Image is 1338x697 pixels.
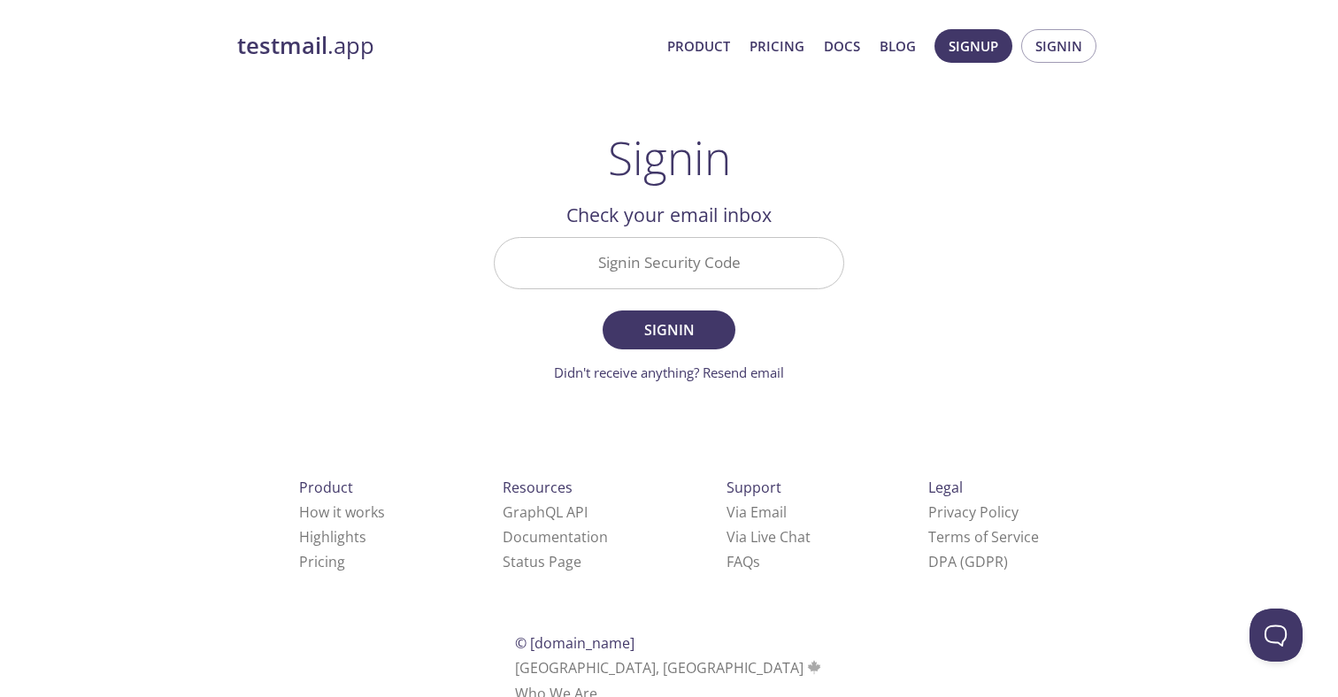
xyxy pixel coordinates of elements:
[299,527,366,547] a: Highlights
[554,364,784,381] a: Didn't receive anything? Resend email
[727,478,781,497] span: Support
[1021,29,1096,63] button: Signin
[515,658,824,678] span: [GEOGRAPHIC_DATA], [GEOGRAPHIC_DATA]
[750,34,804,57] a: Pricing
[753,552,760,571] span: s
[727,527,811,547] a: Via Live Chat
[928,478,963,497] span: Legal
[928,552,1008,571] a: DPA (GDPR)
[1250,609,1303,662] iframe: Help Scout Beacon - Open
[880,34,916,57] a: Blog
[237,30,327,61] strong: testmail
[608,131,731,184] h1: Signin
[727,552,760,571] a: FAQ
[299,552,345,571] a: Pricing
[934,29,1012,63] button: Signup
[237,31,653,61] a: testmail.app
[622,318,716,342] span: Signin
[949,34,998,57] span: Signup
[928,527,1039,547] a: Terms of Service
[515,633,634,653] span: © [DOMAIN_NAME]
[494,200,844,230] h2: Check your email inbox
[299,478,353,497] span: Product
[824,34,860,57] a: Docs
[503,552,581,571] a: Status Page
[503,527,608,547] a: Documentation
[503,478,573,497] span: Resources
[928,502,1019,522] a: Privacy Policy
[727,502,787,522] a: Via Email
[1035,34,1082,57] span: Signin
[667,34,730,57] a: Product
[503,502,588,522] a: GraphQL API
[299,502,385,522] a: How it works
[603,310,735,349] button: Signin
